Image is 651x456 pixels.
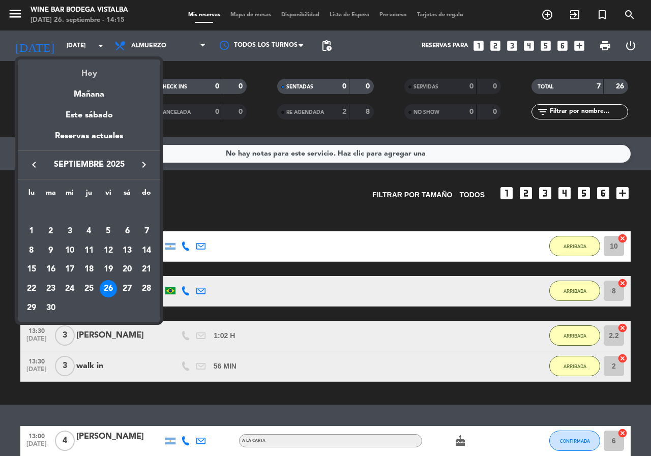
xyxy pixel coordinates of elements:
[23,261,40,278] div: 15
[61,223,78,240] div: 3
[118,260,137,279] td: 20 de septiembre de 2025
[119,223,136,240] div: 6
[138,159,150,171] i: keyboard_arrow_right
[41,260,61,279] td: 16 de septiembre de 2025
[100,223,117,240] div: 5
[61,261,78,278] div: 17
[137,260,156,279] td: 21 de septiembre de 2025
[60,222,79,241] td: 3 de septiembre de 2025
[100,280,117,297] div: 26
[41,279,61,298] td: 23 de septiembre de 2025
[79,241,99,260] td: 11 de septiembre de 2025
[18,130,160,150] div: Reservas actuales
[28,159,40,171] i: keyboard_arrow_left
[23,280,40,297] div: 22
[118,187,137,203] th: sábado
[119,242,136,259] div: 13
[138,223,155,240] div: 7
[119,280,136,297] div: 27
[80,242,98,259] div: 11
[138,242,155,259] div: 14
[25,158,43,171] button: keyboard_arrow_left
[18,80,160,101] div: Mañana
[79,279,99,298] td: 25 de septiembre de 2025
[135,158,153,171] button: keyboard_arrow_right
[42,261,60,278] div: 16
[137,279,156,298] td: 28 de septiembre de 2025
[79,222,99,241] td: 4 de septiembre de 2025
[99,222,118,241] td: 5 de septiembre de 2025
[99,241,118,260] td: 12 de septiembre de 2025
[79,187,99,203] th: jueves
[23,299,40,317] div: 29
[60,187,79,203] th: miércoles
[80,261,98,278] div: 18
[80,280,98,297] div: 25
[80,223,98,240] div: 4
[22,187,41,203] th: lunes
[79,260,99,279] td: 18 de septiembre de 2025
[22,298,41,318] td: 29 de septiembre de 2025
[118,279,137,298] td: 27 de septiembre de 2025
[100,242,117,259] div: 12
[118,222,137,241] td: 6 de septiembre de 2025
[22,222,41,241] td: 1 de septiembre de 2025
[41,241,61,260] td: 9 de septiembre de 2025
[60,241,79,260] td: 10 de septiembre de 2025
[137,241,156,260] td: 14 de septiembre de 2025
[42,299,60,317] div: 30
[138,280,155,297] div: 28
[41,187,61,203] th: martes
[119,261,136,278] div: 20
[18,59,160,80] div: Hoy
[23,223,40,240] div: 1
[42,223,60,240] div: 2
[22,241,41,260] td: 8 de septiembre de 2025
[100,261,117,278] div: 19
[99,187,118,203] th: viernes
[23,242,40,259] div: 8
[99,260,118,279] td: 19 de septiembre de 2025
[118,241,137,260] td: 13 de septiembre de 2025
[22,279,41,298] td: 22 de septiembre de 2025
[137,187,156,203] th: domingo
[43,158,135,171] span: septiembre 2025
[99,279,118,298] td: 26 de septiembre de 2025
[137,222,156,241] td: 7 de septiembre de 2025
[22,260,41,279] td: 15 de septiembre de 2025
[138,261,155,278] div: 21
[42,242,60,259] div: 9
[60,260,79,279] td: 17 de septiembre de 2025
[61,280,78,297] div: 24
[18,101,160,130] div: Este sábado
[22,202,156,222] td: SEP.
[41,222,61,241] td: 2 de septiembre de 2025
[42,280,60,297] div: 23
[41,298,61,318] td: 30 de septiembre de 2025
[60,279,79,298] td: 24 de septiembre de 2025
[61,242,78,259] div: 10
